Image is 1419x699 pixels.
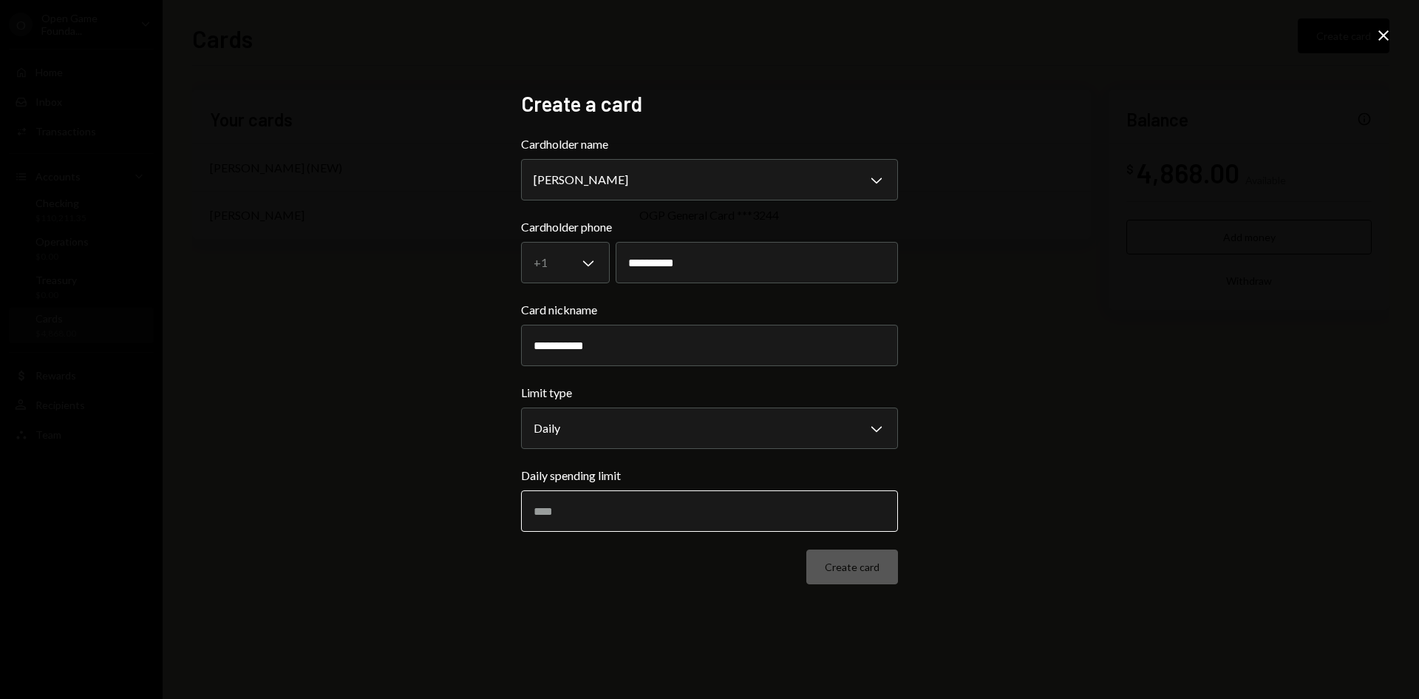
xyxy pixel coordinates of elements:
[521,90,898,118] h2: Create a card
[521,384,898,402] label: Limit type
[521,135,898,153] label: Cardholder name
[521,467,898,484] label: Daily spending limit
[521,159,898,200] button: Cardholder name
[521,408,898,449] button: Limit type
[521,218,898,236] label: Cardholder phone
[521,301,898,319] label: Card nickname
